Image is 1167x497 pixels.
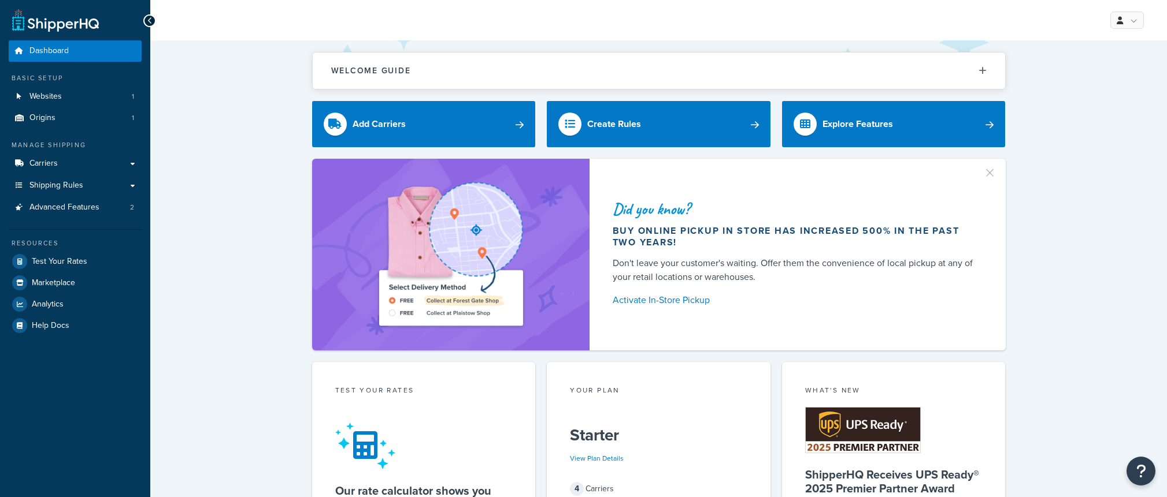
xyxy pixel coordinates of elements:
[9,40,142,62] a: Dashboard
[29,181,83,190] span: Shipping Rules
[29,159,58,169] span: Carriers
[29,92,62,102] span: Websites
[805,468,983,495] h5: ShipperHQ Receives UPS Ready® 2025 Premier Partner Award
[130,203,134,212] span: 2
[613,292,978,308] a: Activate In-Store Pickup
[32,300,64,309] span: Analytics
[9,197,142,218] li: Advanced Features
[9,107,142,129] li: Origins
[9,272,142,293] a: Marketplace
[331,66,411,75] h2: Welcome Guide
[32,321,69,331] span: Help Docs
[9,153,142,174] a: Carriers
[570,453,624,464] a: View Plan Details
[9,197,142,218] a: Advanced Features2
[9,238,142,248] div: Resources
[823,116,893,132] div: Explore Features
[613,225,978,248] div: Buy online pickup in store has increased 500% in the past two years!
[9,294,142,315] a: Analytics
[353,116,406,132] div: Add Carriers
[570,385,747,398] div: Your Plan
[1127,457,1155,485] button: Open Resource Center
[570,426,747,444] h5: Starter
[32,257,87,267] span: Test Your Rates
[32,278,75,288] span: Marketplace
[613,201,978,217] div: Did you know?
[9,175,142,196] a: Shipping Rules
[29,113,55,123] span: Origins
[547,101,770,147] a: Create Rules
[29,46,69,56] span: Dashboard
[9,73,142,83] div: Basic Setup
[613,256,978,284] div: Don't leave your customer's waiting. Offer them the convenience of local pickup at any of your re...
[346,176,555,333] img: ad-shirt-map-b0359fc47e01cab431d101c4b569394f6a03f54285957d908178d52f29eb9668.png
[782,101,1006,147] a: Explore Features
[312,101,536,147] a: Add Carriers
[587,116,641,132] div: Create Rules
[9,86,142,107] li: Websites
[9,251,142,272] a: Test Your Rates
[29,203,99,212] span: Advanced Features
[132,92,134,102] span: 1
[805,385,983,398] div: What's New
[9,86,142,107] a: Websites1
[9,140,142,150] div: Manage Shipping
[335,385,513,398] div: Test your rates
[570,481,747,497] div: Carriers
[313,53,1005,89] button: Welcome Guide
[9,315,142,336] a: Help Docs
[132,113,134,123] span: 1
[9,107,142,129] a: Origins1
[570,482,584,496] span: 4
